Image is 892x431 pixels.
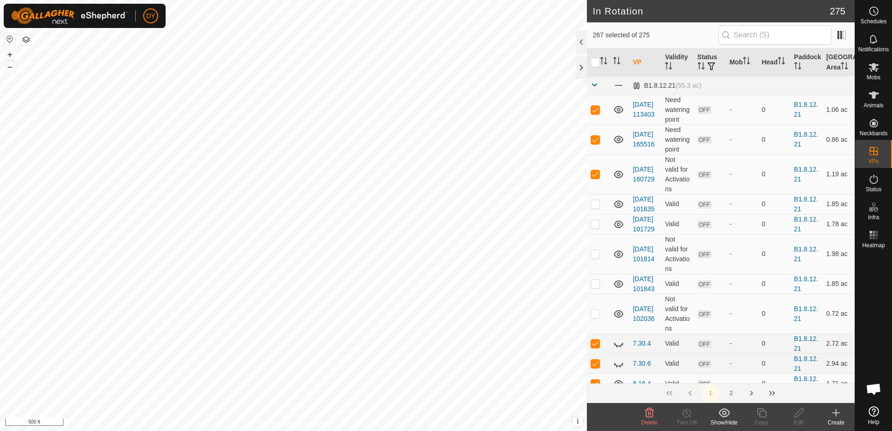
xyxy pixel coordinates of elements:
p-sorticon: Activate to sort [600,58,607,66]
td: 0 [758,125,790,154]
td: 0 [758,354,790,374]
span: Mobs [867,75,880,80]
a: [DATE] 101729 [633,215,655,233]
img: Gallagher Logo [11,7,128,24]
div: - [730,359,754,368]
p-sorticon: Activate to sort [794,63,801,71]
td: 1.71 ac [822,374,855,394]
span: OFF [697,360,711,368]
a: B1.8.12.21 [794,195,818,213]
td: Valid [661,334,693,354]
td: Valid [661,354,693,374]
div: Edit [780,418,817,427]
div: - [730,339,754,348]
td: 0.72 ac [822,294,855,334]
th: Status [694,49,726,76]
th: [GEOGRAPHIC_DATA] Area [822,49,855,76]
button: 2 [722,384,740,403]
span: Status [865,187,881,192]
div: Show/Hide [705,418,743,427]
button: Last Page [763,384,781,403]
a: [DATE] 101843 [633,275,655,292]
span: (55.3 ac) [676,82,701,89]
h2: In Rotation [592,6,829,17]
td: 2.94 ac [822,354,855,374]
td: Valid [661,194,693,214]
span: OFF [697,380,711,388]
button: Next Page [742,384,761,403]
td: Not valid for Activations [661,294,693,334]
span: OFF [697,221,711,229]
div: B1.8.12.21 [633,82,701,90]
a: [DATE] 101814 [633,245,655,263]
span: DY [146,11,155,21]
span: OFF [697,310,711,318]
div: Open chat [860,375,888,403]
a: B1.8.12.21 [794,166,818,183]
span: OFF [697,171,711,179]
td: Valid [661,214,693,234]
p-sorticon: Activate to sort [778,58,785,66]
td: 0 [758,294,790,334]
div: Turn Off [668,418,705,427]
a: B1.8.12.21 [794,131,818,148]
span: OFF [697,340,711,348]
td: Valid [661,374,693,394]
th: VP [629,49,661,76]
p-sorticon: Activate to sort [613,58,620,66]
p-sorticon: Activate to sort [697,63,705,71]
div: - [730,105,754,115]
td: 1.85 ac [822,274,855,294]
span: Schedules [860,19,886,24]
span: 267 selected of 275 [592,30,718,40]
span: Animals [864,103,884,108]
span: OFF [697,136,711,144]
a: B1.8.12.21 [794,375,818,392]
div: - [730,199,754,209]
th: Validity [661,49,693,76]
button: Map Layers [21,34,32,45]
a: B1.8.12.21 [794,101,818,118]
a: Help [855,403,892,429]
td: 1.06 ac [822,95,855,125]
a: 8.16.4 [633,380,651,387]
td: Not valid for Activations [661,154,693,194]
button: + [4,49,15,60]
div: - [730,249,754,259]
th: Mob [726,49,758,76]
p-sorticon: Activate to sort [841,63,848,71]
span: Notifications [858,47,889,52]
a: B1.8.12.21 [794,245,818,263]
button: 1 [701,384,720,403]
a: [DATE] 160729 [633,166,655,183]
div: - [730,279,754,289]
td: 0 [758,334,790,354]
td: 0 [758,154,790,194]
p-sorticon: Activate to sort [743,58,750,66]
button: i [572,417,583,427]
p-sorticon: Activate to sort [665,63,672,71]
td: 2.72 ac [822,334,855,354]
button: Reset Map [4,34,15,45]
td: Not valid for Activations [661,234,693,274]
td: 0 [758,234,790,274]
a: [DATE] 165516 [633,131,655,148]
div: Create [817,418,855,427]
td: 1.19 ac [822,154,855,194]
td: 0 [758,95,790,125]
div: - [730,309,754,319]
div: - [730,169,754,179]
td: Need watering point [661,125,693,154]
span: Heatmap [862,243,885,248]
input: Search (S) [718,25,831,45]
td: Need watering point [661,95,693,125]
button: – [4,61,15,72]
div: - [730,135,754,145]
span: OFF [697,201,711,209]
td: 1.98 ac [822,234,855,274]
a: B1.8.12.21 [794,215,818,233]
a: Contact Us [303,419,330,427]
div: Copy [743,418,780,427]
a: B1.8.12.21 [794,355,818,372]
span: i [577,417,578,425]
